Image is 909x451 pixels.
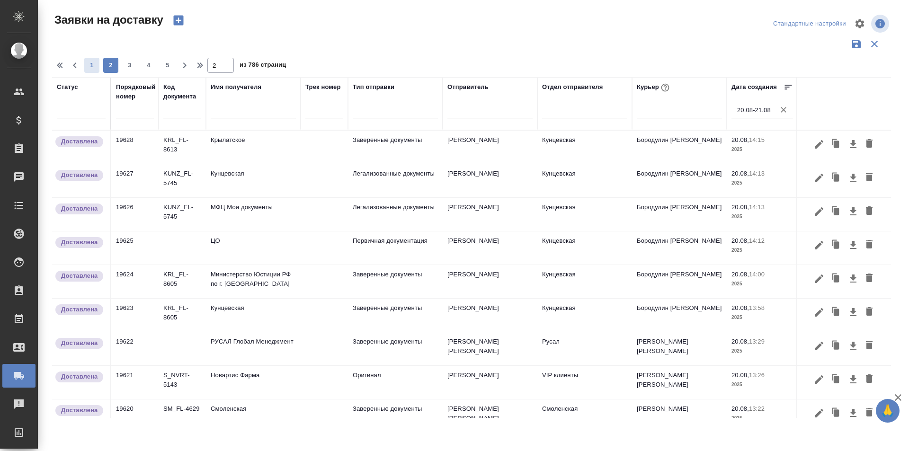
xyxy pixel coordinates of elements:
[537,332,632,365] td: Русал
[632,131,727,164] td: Бородулин [PERSON_NAME]
[731,136,749,143] p: 20.08,
[537,299,632,332] td: Кунцевская
[443,131,537,164] td: [PERSON_NAME]
[111,164,159,197] td: 19627
[61,170,98,180] p: Доставлена
[111,332,159,365] td: 19622
[537,131,632,164] td: Кунцевская
[731,212,793,221] p: 2025
[749,203,765,211] p: 14:13
[52,12,163,27] span: Заявки на доставку
[111,299,159,332] td: 19623
[84,61,99,70] span: 1
[159,299,206,332] td: KRL_FL-8605
[845,337,861,355] button: Скачать
[811,303,827,321] button: Редактировать
[861,371,877,389] button: Удалить
[861,203,877,221] button: Удалить
[443,164,537,197] td: [PERSON_NAME]
[348,366,443,399] td: Оригинал
[811,135,827,153] button: Редактировать
[861,135,877,153] button: Удалить
[632,299,727,332] td: Бородулин [PERSON_NAME]
[57,82,78,92] div: Статус
[731,178,793,188] p: 2025
[443,265,537,298] td: [PERSON_NAME]
[811,404,827,422] button: Редактировать
[827,270,845,288] button: Клонировать
[827,236,845,254] button: Клонировать
[731,145,793,154] p: 2025
[159,366,206,399] td: S_NVRT-5143
[111,231,159,265] td: 19625
[54,236,106,249] div: Документы доставлены, фактическая дата доставки проставиться автоматически
[749,338,765,345] p: 13:29
[111,366,159,399] td: 19621
[731,414,793,423] p: 2025
[159,198,206,231] td: KUNZ_FL-5745
[771,17,848,31] div: split button
[111,265,159,298] td: 19624
[61,238,98,247] p: Доставлена
[348,131,443,164] td: Заверенные документы
[659,81,671,94] button: При выборе курьера статус заявки автоматически поменяется на «Принята»
[160,58,175,73] button: 5
[348,399,443,433] td: Заверенные документы
[159,399,206,433] td: SM_FL-4629
[848,12,871,35] span: Настроить таблицу
[845,270,861,288] button: Скачать
[632,332,727,365] td: [PERSON_NAME] [PERSON_NAME]
[749,136,765,143] p: 14:15
[845,303,861,321] button: Скачать
[348,164,443,197] td: Легализованные документы
[632,198,727,231] td: Бородулин [PERSON_NAME]
[159,131,206,164] td: KRL_FL-8613
[749,237,765,244] p: 14:12
[61,271,98,281] p: Доставлена
[537,231,632,265] td: Кунцевская
[632,366,727,399] td: [PERSON_NAME] [PERSON_NAME]
[731,405,749,412] p: 20.08,
[811,169,827,187] button: Редактировать
[211,82,261,92] div: Имя получателя
[206,399,301,433] td: Смоленская
[167,12,190,28] button: Создать
[141,58,156,73] button: 4
[443,198,537,231] td: [PERSON_NAME]
[61,338,98,348] p: Доставлена
[443,299,537,332] td: [PERSON_NAME]
[443,231,537,265] td: [PERSON_NAME]
[443,366,537,399] td: [PERSON_NAME]
[54,270,106,283] div: Документы доставлены, фактическая дата доставки проставиться автоматически
[206,131,301,164] td: Крылатское
[731,170,749,177] p: 20.08,
[731,203,749,211] p: 20.08,
[348,265,443,298] td: Заверенные документы
[811,270,827,288] button: Редактировать
[537,164,632,197] td: Кунцевская
[827,371,845,389] button: Клонировать
[731,271,749,278] p: 20.08,
[632,231,727,265] td: Бородулин [PERSON_NAME]
[116,82,156,101] div: Порядковый номер
[206,299,301,332] td: Кунцевская
[632,399,727,433] td: [PERSON_NAME]
[122,58,137,73] button: 3
[811,371,827,389] button: Редактировать
[811,236,827,254] button: Редактировать
[811,203,827,221] button: Редактировать
[206,366,301,399] td: Новартис Фарма
[749,170,765,177] p: 14:13
[159,265,206,298] td: KRL_FL-8605
[443,332,537,365] td: [PERSON_NAME] [PERSON_NAME]
[845,169,861,187] button: Скачать
[845,404,861,422] button: Скачать
[54,404,106,417] div: Документы доставлены, фактическая дата доставки проставиться автоматически
[632,164,727,197] td: Бородулин [PERSON_NAME]
[537,265,632,298] td: Кунцевская
[731,380,793,389] p: 2025
[240,59,286,73] span: из 786 страниц
[861,169,877,187] button: Удалить
[84,58,99,73] button: 1
[61,137,98,146] p: Доставлена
